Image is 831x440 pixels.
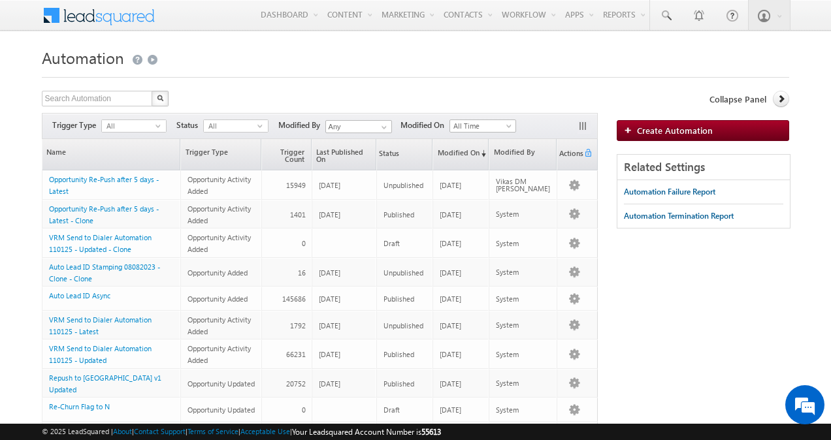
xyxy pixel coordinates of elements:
[49,175,159,195] a: Opportunity Re-Push after 5 days - Latest
[187,344,251,364] span: Opportunity Activity Added
[286,350,306,358] span: 66231
[49,233,152,253] a: VRM Send to Dialer Automation 110125 - Updated - Clone
[450,120,512,132] span: All Time
[292,427,441,437] span: Your Leadsquared Account Number is
[187,405,255,414] span: Opportunity Updated
[102,120,155,132] span: All
[49,204,159,225] a: Opportunity Re-Push after 5 days - Latest - Clone
[157,95,163,101] img: Search
[496,351,551,358] div: System
[440,379,461,388] span: [DATE]
[319,350,340,358] span: [DATE]
[42,426,441,438] span: © 2025 LeadSquared | | | | |
[187,315,251,336] span: Opportunity Activity Added
[187,379,255,388] span: Opportunity Updated
[383,294,414,303] span: Published
[440,239,461,247] span: [DATE]
[286,181,306,189] span: 15949
[319,321,340,330] span: [DATE]
[257,123,268,129] span: select
[42,139,180,170] a: Name
[319,210,340,219] span: [DATE]
[489,139,556,170] a: Modified By
[187,294,248,303] span: Opportunity Added
[624,210,734,222] div: Automation Termination Report
[312,139,376,170] a: Last Published On
[480,148,486,159] span: (sorted descending)
[383,379,414,388] span: Published
[187,233,251,253] span: Opportunity Activity Added
[187,268,248,277] span: Opportunity Added
[624,186,715,198] div: Automation Failure Report
[496,379,551,386] div: System
[624,126,637,134] img: add_icon.png
[319,181,340,189] span: [DATE]
[204,120,257,132] span: All
[113,427,132,435] a: About
[302,405,306,414] span: 0
[440,181,461,189] span: [DATE]
[377,140,399,169] span: Status
[440,405,461,414] span: [DATE]
[42,47,124,68] span: Automation
[709,93,766,105] span: Collapse Panel
[262,139,311,170] a: Trigger Count
[383,321,423,330] span: Unpublished
[49,291,110,300] a: Auto Lead ID Async
[240,427,290,435] a: Acceptable Use
[400,119,449,131] span: Modified On
[496,295,551,302] div: System
[181,139,260,170] a: Trigger Type
[440,321,461,330] span: [DATE]
[319,294,340,303] span: [DATE]
[325,120,392,133] input: Type to Search
[421,427,441,437] span: 55613
[49,315,152,336] a: VRM Send to Dialer Automation 110125 - Latest
[319,379,340,388] span: [DATE]
[52,119,101,131] span: Trigger Type
[440,210,461,219] span: [DATE]
[496,178,551,192] div: Vikas DM [PERSON_NAME]
[374,121,391,134] a: Show All Items
[637,125,713,136] span: Create Automation
[617,155,790,180] div: Related Settings
[290,210,306,219] span: 1401
[624,204,734,228] a: Automation Termination Report
[49,262,160,283] a: Auto Lead ID Stamping 08082023 - Clone - Clone
[496,321,551,328] div: System
[176,119,203,131] span: Status
[496,268,551,275] div: System
[187,204,251,225] span: Opportunity Activity Added
[624,180,715,204] a: Automation Failure Report
[278,119,325,131] span: Modified By
[383,181,423,189] span: Unpublished
[440,268,461,277] span: [DATE]
[298,268,306,277] span: 16
[433,139,488,170] a: Modified On(sorted descending)
[440,294,461,303] span: [DATE]
[383,268,423,277] span: Unpublished
[383,350,414,358] span: Published
[496,240,551,247] div: System
[155,123,166,129] span: select
[187,175,251,195] span: Opportunity Activity Added
[319,268,340,277] span: [DATE]
[496,406,551,413] div: System
[134,427,186,435] a: Contact Support
[49,402,110,411] a: Re-Churn Flag to N
[49,373,161,394] a: Repush to [GEOGRAPHIC_DATA] v1 Updated
[187,427,238,435] a: Terms of Service
[383,405,400,414] span: Draft
[290,321,306,330] span: 1792
[496,210,551,217] div: System
[49,344,152,364] a: VRM Send to Dialer Automation 110125 - Updated
[557,140,583,169] span: Actions
[282,294,306,303] span: 145686
[383,210,414,219] span: Published
[440,350,461,358] span: [DATE]
[383,239,400,247] span: Draft
[302,239,306,247] span: 0
[286,379,306,388] span: 20752
[449,119,516,133] a: All Time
